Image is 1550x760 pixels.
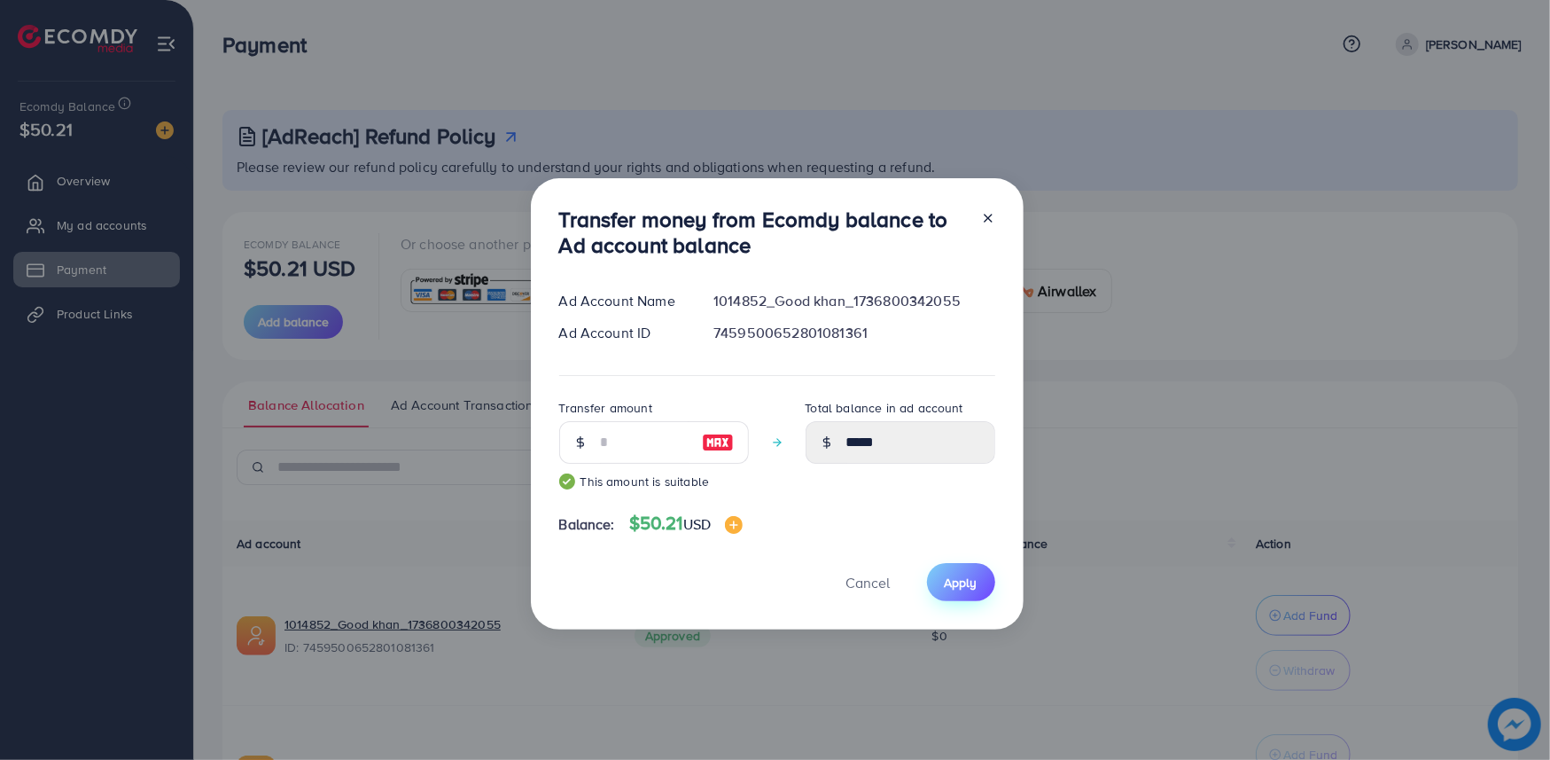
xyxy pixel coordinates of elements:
[683,514,711,534] span: USD
[545,291,700,311] div: Ad Account Name
[559,514,615,535] span: Balance:
[945,574,978,592] span: Apply
[702,432,734,453] img: image
[629,513,743,535] h4: $50.21
[927,563,995,601] button: Apply
[699,323,1009,343] div: 7459500652801081361
[545,323,700,343] div: Ad Account ID
[559,399,652,417] label: Transfer amount
[725,516,743,534] img: image
[559,474,575,490] img: guide
[699,291,1009,311] div: 1014852_Good khan_1736800342055
[824,563,913,601] button: Cancel
[559,207,967,258] h3: Transfer money from Ecomdy balance to Ad account balance
[846,573,891,592] span: Cancel
[559,473,749,490] small: This amount is suitable
[806,399,963,417] label: Total balance in ad account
